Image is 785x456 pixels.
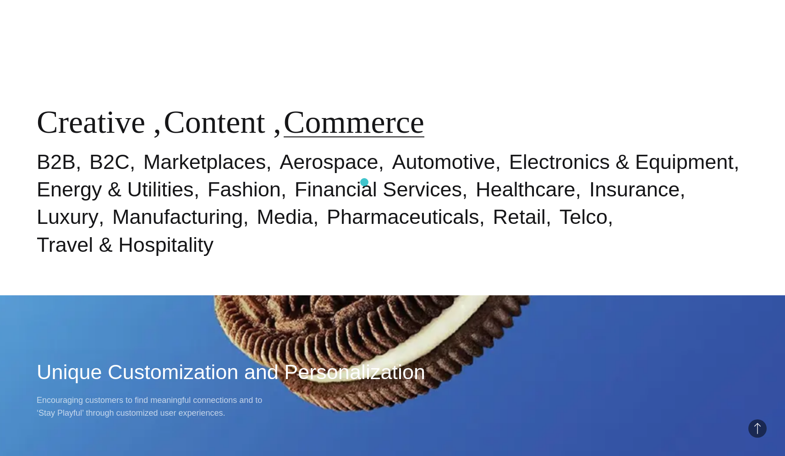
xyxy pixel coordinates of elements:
[143,150,266,174] a: Marketplaces
[37,233,214,256] a: Travel & Hospitality
[509,150,734,174] a: Electronics & Equipment
[257,205,313,228] a: Media
[280,150,378,174] a: Aerospace
[112,205,243,228] a: Manufacturing
[748,419,767,438] button: Back to Top
[493,205,546,228] a: Retail
[273,104,281,140] span: ,
[589,178,680,201] a: Insurance
[208,178,281,201] a: Fashion
[37,358,748,386] h2: Unique Customization and Personalization
[89,150,130,174] a: B2C
[560,205,608,228] a: Telco
[37,104,145,140] a: Creative
[392,150,495,174] a: Automotive
[154,104,162,140] span: ,
[327,205,479,228] a: Pharmaceuticals
[37,150,76,174] a: B2B
[476,178,576,201] a: Healthcare
[295,178,462,201] a: Financial Services
[37,178,194,201] a: Energy & Utilities
[37,205,99,228] a: Luxury
[284,104,424,140] a: Commerce
[37,394,266,419] p: Encouraging customers to find meaningful connections and to ‘Stay Playful’ through customized use...
[164,104,265,140] a: Content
